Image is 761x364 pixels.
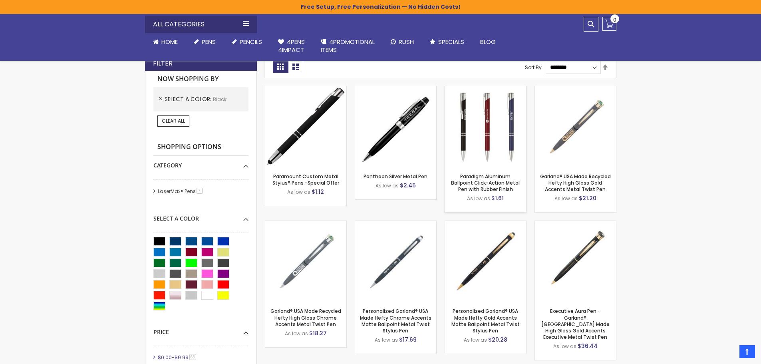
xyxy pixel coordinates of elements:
span: As low as [554,195,578,202]
iframe: Google Customer Reviews [695,342,761,364]
span: $18.27 [309,329,327,337]
span: 4PROMOTIONAL ITEMS [321,38,375,54]
a: Specials [422,33,472,51]
span: As low as [376,182,399,189]
div: Select A Color [153,209,248,223]
a: Garland® USA Made Recycled Hefty High Gloss Gold Accents Metal Twist Pen-Black [535,86,616,93]
div: Category [153,156,248,169]
span: $21.20 [579,194,596,202]
img: Paradigm Aluminum Ballpoint Click-Action Metal Pen with Rubber Finish [445,86,526,167]
div: All Categories [145,16,257,33]
a: Pantheon Silver Metal Pen [364,173,427,180]
a: 4PROMOTIONALITEMS [313,33,383,59]
span: $1.12 [312,188,324,196]
a: Executive Aura Pen - Garland® USA Made High Gloss Gold Accents Executive Metal Twist Pen-Black [535,221,616,227]
span: As low as [375,336,398,343]
img: Garland® USA Made Recycled Hefty High Gloss Chrome Accents Metal Twist Pen-Black [265,221,346,302]
a: Paradigm Aluminum Ballpoint Click-Action Metal Pen with Rubber Finish [451,173,520,193]
span: Black [213,96,227,103]
a: 0 [602,17,616,31]
img: Personalized Garland® USA Made Hefty Chrome Accents Matte Ballpoint Metal Twist Stylus Pen-Black [355,221,436,302]
img: Pantheon Silver Metal Pen-Black [355,86,436,167]
a: Paramount Custom Metal Stylus® Pens -Special Offer [272,173,339,186]
span: Pencils [240,38,262,46]
img: Personalized Garland® USA Made Hefty Gold Accents Matte Ballpoint Metal Twist Stylus Pen-Black [445,221,526,302]
a: Personalized Garland® USA Made Hefty Chrome Accents Matte Ballpoint Metal Twist Stylus Pen-Black [355,221,436,227]
span: $20.28 [488,336,507,344]
span: 63 [189,354,196,360]
a: $0.00-$9.9963 [156,354,199,361]
span: $9.99 [175,354,189,361]
span: 0 [613,16,616,24]
strong: Shopping Options [153,139,248,156]
a: Pencils [224,33,270,51]
div: Price [153,322,248,336]
span: As low as [287,189,310,195]
span: Rush [399,38,414,46]
a: Pens [186,33,224,51]
a: Personalized Garland® USA Made Hefty Gold Accents Matte Ballpoint Metal Twist Stylus Pen-Black [445,221,526,227]
a: Personalized Garland® USA Made Hefty Chrome Accents Matte Ballpoint Metal Twist Stylus Pen [360,308,431,334]
strong: Now Shopping by [153,71,248,88]
span: $1.61 [491,194,504,202]
a: 4Pens4impact [270,33,313,59]
a: Paramount Custom Soft Touch® Metal Pens with Stylus - Special Offer-Black [265,86,346,93]
span: 4Pens 4impact [278,38,305,54]
span: Blog [480,38,496,46]
span: 7 [197,188,203,194]
span: $2.45 [400,181,416,189]
label: Sort By [525,64,542,70]
a: Garland® USA Made Recycled Hefty High Gloss Gold Accents Metal Twist Pen [540,173,611,193]
a: Rush [383,33,422,51]
span: Home [161,38,178,46]
span: As low as [467,195,490,202]
span: Clear All [162,117,185,124]
a: Executive Aura Pen - Garland® [GEOGRAPHIC_DATA] Made High Gloss Gold Accents Executive Metal Twis... [541,308,610,340]
a: Clear All [157,115,189,127]
span: Specials [438,38,464,46]
img: Garland® USA Made Recycled Hefty High Gloss Gold Accents Metal Twist Pen-Black [535,86,616,167]
span: As low as [464,336,487,343]
span: As low as [285,330,308,337]
a: Paradigm Aluminum Ballpoint Click-Action Metal Pen with Rubber Finish [445,86,526,93]
a: Home [145,33,186,51]
strong: Grid [273,60,288,73]
a: Personalized Garland® USA Made Hefty Gold Accents Matte Ballpoint Metal Twist Stylus Pen [451,308,520,334]
img: Executive Aura Pen - Garland® USA Made High Gloss Gold Accents Executive Metal Twist Pen-Black [535,221,616,302]
strong: Filter [153,59,173,68]
a: Garland® USA Made Recycled Hefty High Gloss Chrome Accents Metal Twist Pen [270,308,341,327]
span: As low as [553,343,576,350]
span: Pens [202,38,216,46]
span: $36.44 [578,342,598,350]
span: Select A Color [165,95,213,103]
a: LaserMax® Pens7 [156,188,205,195]
img: Paramount Custom Soft Touch® Metal Pens with Stylus - Special Offer-Black [265,86,346,167]
a: Blog [472,33,504,51]
span: $0.00 [158,354,172,361]
a: Pantheon Silver Metal Pen-Black [355,86,436,93]
a: Garland® USA Made Recycled Hefty High Gloss Chrome Accents Metal Twist Pen-Black [265,221,346,227]
span: $17.69 [399,336,417,344]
